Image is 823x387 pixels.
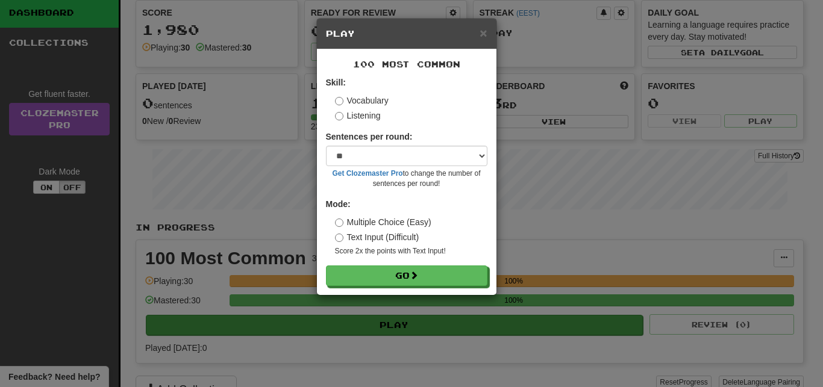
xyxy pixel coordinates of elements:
[335,216,431,228] label: Multiple Choice (Easy)
[335,110,381,122] label: Listening
[335,97,343,105] input: Vocabulary
[335,234,343,242] input: Text Input (Difficult)
[353,59,460,69] span: 100 Most Common
[326,78,346,87] strong: Skill:
[335,94,389,107] label: Vocabulary
[326,265,487,286] button: Go
[326,199,351,209] strong: Mode:
[326,28,487,40] h5: Play
[335,246,487,256] small: Score 2x the points with Text Input !
[335,112,343,120] input: Listening
[480,26,487,40] span: ×
[335,231,419,243] label: Text Input (Difficult)
[335,218,343,227] input: Multiple Choice (Easy)
[480,26,487,39] button: Close
[326,131,413,143] label: Sentences per round:
[326,169,487,189] small: to change the number of sentences per round!
[333,169,403,178] a: Get Clozemaster Pro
